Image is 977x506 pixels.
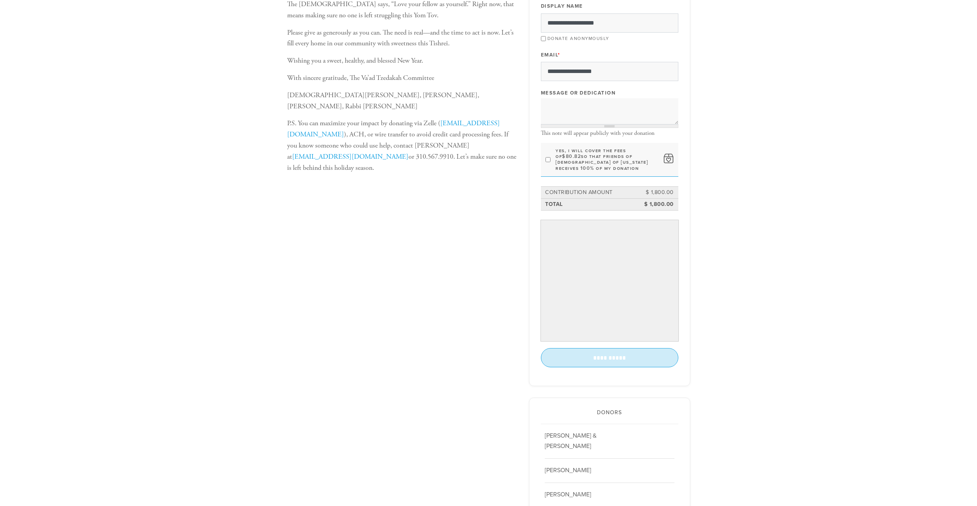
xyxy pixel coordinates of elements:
[545,491,591,498] span: [PERSON_NAME]
[640,187,675,198] td: $ 1,800.00
[541,410,678,416] h2: Donors
[292,152,408,161] a: [EMAIL_ADDRESS][DOMAIN_NAME]
[287,90,517,112] p: [DEMOGRAPHIC_DATA][PERSON_NAME], [PERSON_NAME], [PERSON_NAME], Rabbi [PERSON_NAME]
[640,199,675,210] td: $ 1,800.00
[287,55,517,66] p: Wishing you a sweet, healthy, and blessed New Year.
[287,27,517,50] p: Please give as generously as you can. The need is real—and the time to act is now. Let’s fill eve...
[542,222,677,340] iframe: Secure payment input frame
[545,432,597,450] span: [PERSON_NAME] & [PERSON_NAME]
[544,187,640,198] td: Contribution Amount
[558,52,560,58] span: This field is required.
[287,73,517,84] p: With sincere gratitude, The Va’ad Tzedakah Committee
[541,90,616,96] label: Message or dedication
[562,153,566,159] span: $
[541,51,560,58] label: Email
[544,199,640,210] td: Total
[287,118,517,173] p: P.S. You can maximize your impact by donating via Zelle ( ), ACH, or wire transfer to avoid credi...
[566,153,581,159] span: 80.82
[541,130,678,137] div: This note will appear publicly with your donation
[547,36,609,41] label: Donate Anonymously
[545,466,591,474] span: [PERSON_NAME]
[541,3,583,10] label: Display Name
[555,148,659,171] label: Yes, I will cover the fees of so that Friends of [DEMOGRAPHIC_DATA] of [US_STATE] receives 100% o...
